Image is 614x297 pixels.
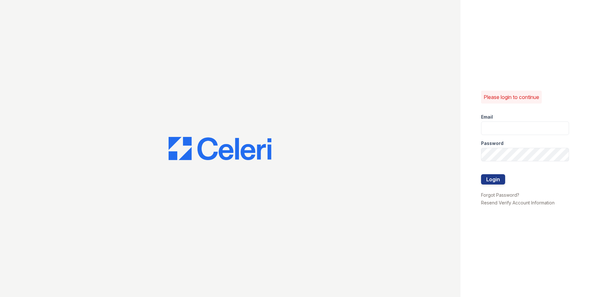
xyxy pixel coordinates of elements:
label: Email [481,114,493,120]
button: Login [481,174,505,184]
a: Forgot Password? [481,192,519,198]
img: CE_Logo_Blue-a8612792a0a2168367f1c8372b55b34899dd931a85d93a1a3d3e32e68fde9ad4.png [169,137,271,160]
p: Please login to continue [484,93,539,101]
label: Password [481,140,504,147]
a: Resend Verify Account Information [481,200,555,205]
